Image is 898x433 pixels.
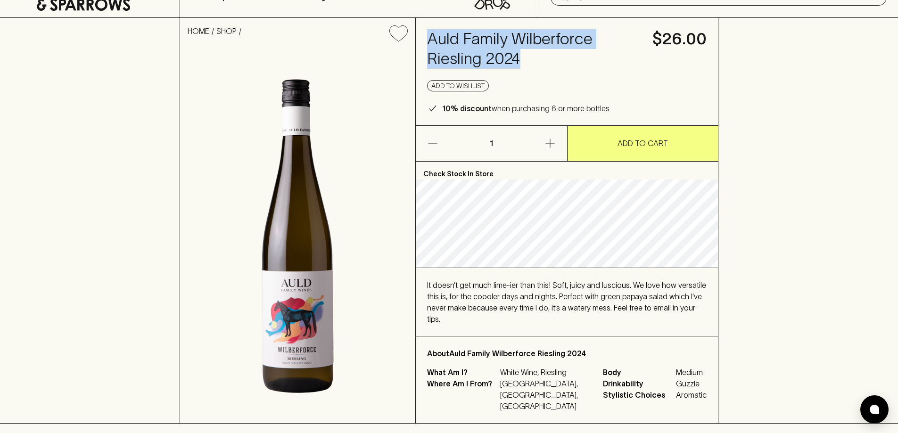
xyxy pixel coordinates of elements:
[180,49,415,423] img: 31649.png
[676,378,707,389] span: Guzzle
[676,367,707,378] span: Medium
[603,378,674,389] span: Drinkability
[427,80,489,91] button: Add to wishlist
[676,389,707,400] span: Aromatic
[427,367,498,378] p: What Am I?
[480,126,503,161] p: 1
[442,103,610,114] p: when purchasing 6 or more bottles
[416,162,718,180] p: Check Stock In Store
[386,22,412,46] button: Add to wishlist
[652,29,707,49] h4: $26.00
[427,29,641,69] h4: Auld Family Wilberforce Riesling 2024
[427,378,498,412] p: Where Am I From?
[500,367,592,378] p: White Wine, Riesling
[442,104,492,113] b: 10% discount
[427,348,707,359] p: About Auld Family Wilberforce Riesling 2024
[568,126,718,161] button: ADD TO CART
[603,367,674,378] span: Body
[216,27,237,35] a: SHOP
[500,378,592,412] p: [GEOGRAPHIC_DATA], [GEOGRAPHIC_DATA], [GEOGRAPHIC_DATA]
[603,389,674,400] span: Stylistic Choices
[618,138,668,149] p: ADD TO CART
[870,405,879,414] img: bubble-icon
[427,281,706,323] span: It doesn’t get much lime-ier than this! Soft, juicy and luscious. We love how versatile this is, ...
[188,27,209,35] a: HOME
